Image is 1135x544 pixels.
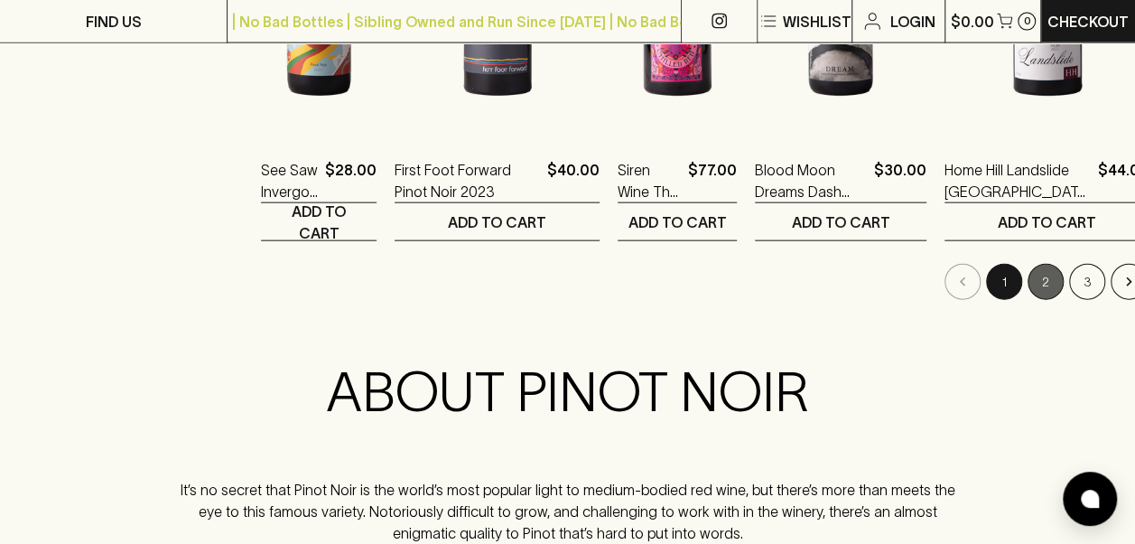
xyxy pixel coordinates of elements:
p: $0.00 [950,11,993,33]
p: 0 [1023,16,1030,26]
p: $77.00 [688,159,737,202]
a: Blood Moon Dreams Dash Farm Pinot Noir 2024 [755,159,867,202]
button: ADD TO CART [261,203,377,240]
a: First Foot Forward Pinot Noir 2023 [395,159,540,202]
h2: ABOUT PINOT NOIR [171,360,965,425]
a: See Saw Invergo Pinot Noir 2022 [261,159,318,202]
button: Go to page 3 [1069,264,1105,300]
p: $28.00 [325,159,377,202]
p: FIND US [86,11,142,33]
p: Login [890,11,935,33]
p: ADD TO CART [792,211,890,233]
p: $40.00 [547,159,600,202]
p: ADD TO CART [628,211,727,233]
button: ADD TO CART [395,203,600,240]
p: ADD TO CART [448,211,546,233]
p: ADD TO CART [998,211,1096,233]
p: It’s no secret that Pinot Noir is the world’s most popular light to medium-bodied red wine, but t... [171,479,965,544]
a: Home Hill Landslide [GEOGRAPHIC_DATA] Pinot Noir 2023 [944,159,1091,202]
button: Go to page 2 [1028,264,1064,300]
p: ADD TO CART [270,201,367,244]
p: Checkout [1047,11,1129,33]
p: Wishlist [783,11,851,33]
button: page 1 [986,264,1022,300]
a: Siren Wine The Empress Pinot Noir 2023 [618,159,681,202]
p: $30.00 [874,159,926,202]
img: bubble-icon [1081,490,1099,508]
button: ADD TO CART [618,203,737,240]
button: ADD TO CART [755,203,926,240]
